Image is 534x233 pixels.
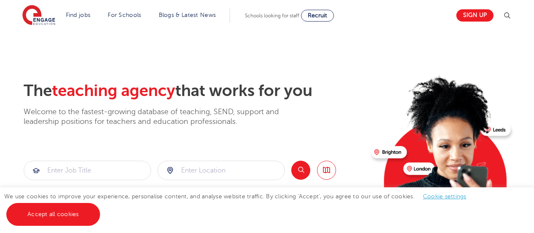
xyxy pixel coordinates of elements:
img: Engage Education [22,5,55,26]
h2: The that works for you [24,81,364,101]
a: Recruit [301,10,334,22]
input: Submit [24,161,151,180]
span: teaching agency [52,82,175,100]
div: Submit [24,161,151,180]
a: Sign up [456,9,493,22]
a: Cookie settings [423,193,466,200]
a: Accept all cookies [6,203,100,226]
span: Recruit [308,12,327,19]
button: Search [291,161,310,180]
span: Schools looking for staff [245,13,299,19]
p: Welcome to the fastest-growing database of teaching, SEND, support and leadership positions for t... [24,107,302,127]
div: Submit [157,161,285,180]
a: Blogs & Latest News [159,12,216,18]
input: Submit [158,161,285,180]
span: We use cookies to improve your experience, personalise content, and analyse website traffic. By c... [4,193,475,217]
a: For Schools [108,12,141,18]
a: Find jobs [66,12,91,18]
